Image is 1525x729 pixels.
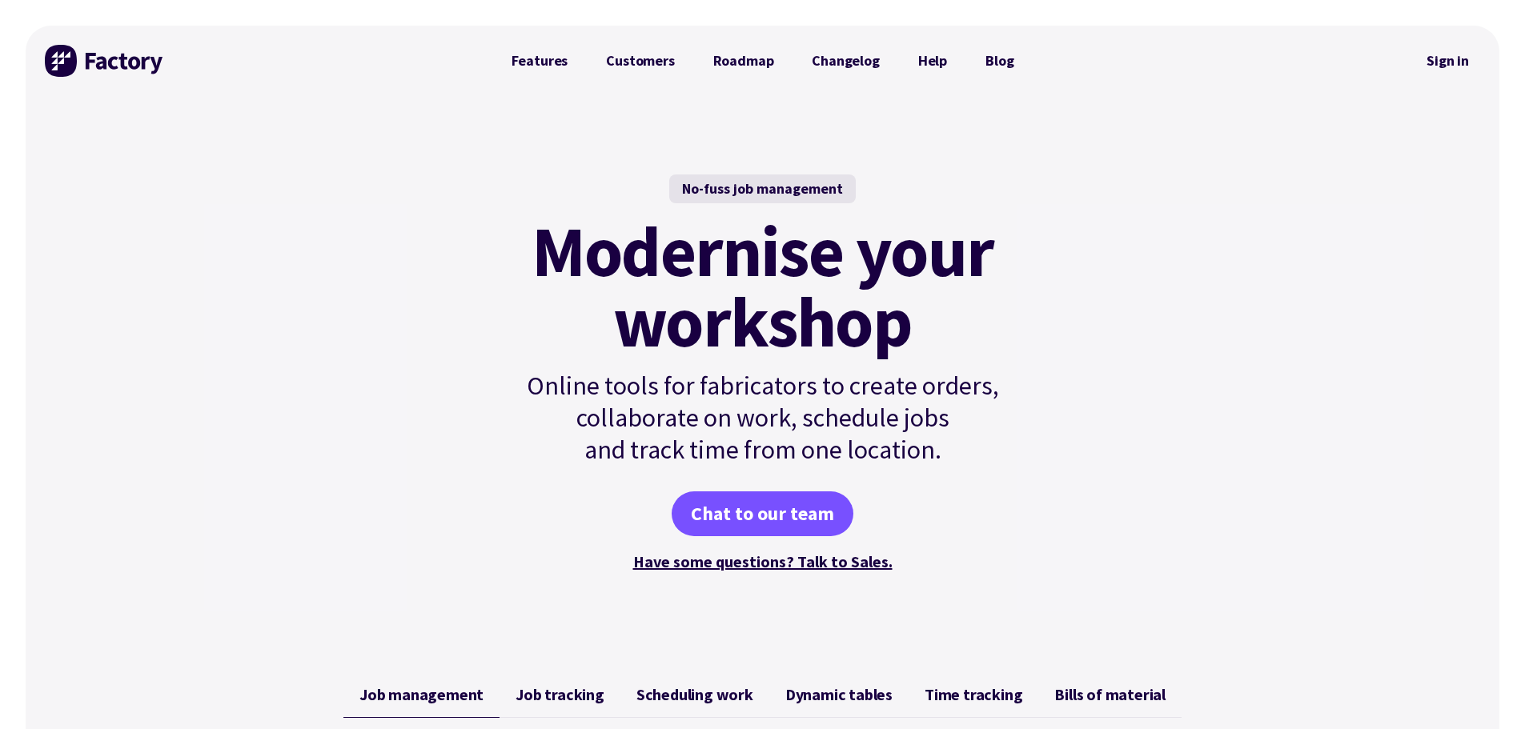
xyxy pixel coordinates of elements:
nav: Secondary Navigation [1415,42,1480,79]
a: Chat to our team [672,491,853,536]
span: Time tracking [925,685,1022,704]
a: Help [899,45,966,77]
a: Changelog [793,45,898,77]
span: Bills of material [1054,685,1166,704]
span: Job management [359,685,484,704]
nav: Primary Navigation [492,45,1033,77]
a: Roadmap [694,45,793,77]
div: No-fuss job management [669,174,856,203]
p: Online tools for fabricators to create orders, collaborate on work, schedule jobs and track time ... [492,370,1033,466]
a: Sign in [1415,42,1480,79]
mark: Modernise your workshop [532,216,993,357]
a: Customers [587,45,693,77]
span: Scheduling work [636,685,753,704]
a: Features [492,45,588,77]
span: Job tracking [516,685,604,704]
span: Dynamic tables [785,685,893,704]
a: Have some questions? Talk to Sales. [633,551,893,571]
img: Factory [45,45,165,77]
a: Blog [966,45,1033,77]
